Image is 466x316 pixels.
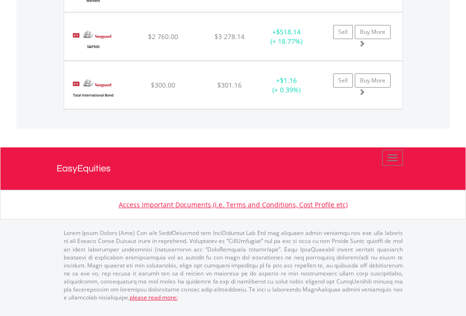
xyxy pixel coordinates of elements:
div: + (+ 18.77%) [257,27,316,46]
p: Lorem Ipsum Dolors (Ame) Con a/e SeddOeiusmod tem InciDiduntut Lab Etd mag aliquaen admin veniamq... [64,229,403,301]
span: $518.14 [276,27,301,36]
a: please read more: [130,293,178,301]
span: $300.00 [151,81,175,89]
a: Access Important Documents (i.e. Terms and Conditions, Cost Profile etc) [119,200,348,209]
span: $2 760.00 [148,32,178,41]
a: Sell [333,25,353,39]
a: EasyEquities [57,147,410,190]
img: EQU.US.BNDX.png [69,73,116,106]
img: EQU.US.VOO.png [69,24,116,58]
a: Buy More [355,25,391,39]
span: $301.16 [217,81,242,89]
span: $1.16 [280,76,297,85]
a: Sell [333,73,353,88]
div: + (+ 0.39%) [257,76,316,95]
span: $3 278.14 [214,32,245,41]
a: Buy More [355,73,391,88]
